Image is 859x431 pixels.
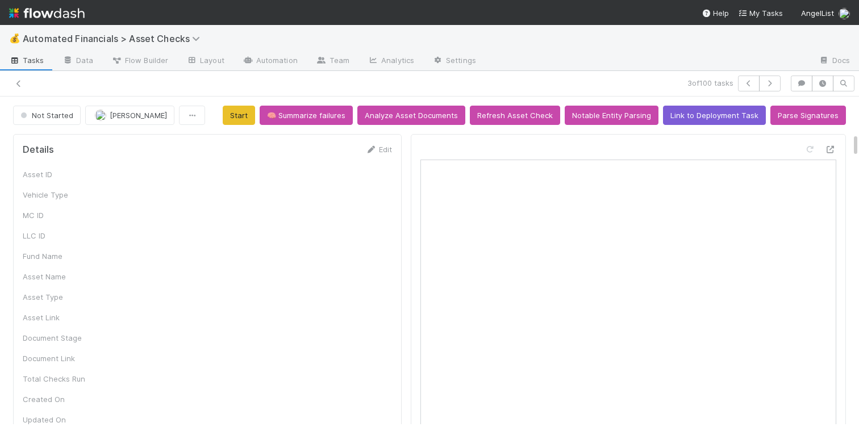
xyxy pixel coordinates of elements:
[23,230,108,241] div: LLC ID
[365,145,392,154] a: Edit
[9,3,85,23] img: logo-inverted-e16ddd16eac7371096b0.svg
[9,55,44,66] span: Tasks
[111,55,168,66] span: Flow Builder
[738,7,783,19] a: My Tasks
[702,7,729,19] div: Help
[307,52,358,70] a: Team
[770,106,846,125] button: Parse Signatures
[223,106,255,125] button: Start
[23,373,108,384] div: Total Checks Run
[18,111,73,120] span: Not Started
[23,394,108,405] div: Created On
[95,110,106,121] img: avatar_ddac2f35-6c49-494a-9355-db49d32eca49.png
[810,52,859,70] a: Docs
[23,414,108,425] div: Updated On
[260,106,353,125] button: 🧠 Summarize failures
[23,189,108,200] div: Vehicle Type
[23,291,108,303] div: Asset Type
[565,106,658,125] button: Notable Entity Parsing
[23,169,108,180] div: Asset ID
[738,9,783,18] span: My Tasks
[23,312,108,323] div: Asset Link
[358,52,423,70] a: Analytics
[13,106,81,125] button: Not Started
[23,332,108,344] div: Document Stage
[233,52,307,70] a: Automation
[110,111,167,120] span: [PERSON_NAME]
[85,106,174,125] button: [PERSON_NAME]
[23,144,54,156] h5: Details
[23,250,108,262] div: Fund Name
[357,106,465,125] button: Analyze Asset Documents
[53,52,102,70] a: Data
[23,210,108,221] div: MC ID
[801,9,834,18] span: AngelList
[470,106,560,125] button: Refresh Asset Check
[102,52,177,70] a: Flow Builder
[23,33,206,44] span: Automated Financials > Asset Checks
[9,34,20,43] span: 💰
[839,8,850,19] img: avatar_ddac2f35-6c49-494a-9355-db49d32eca49.png
[687,77,733,89] span: 3 of 100 tasks
[663,106,766,125] button: Link to Deployment Task
[23,271,108,282] div: Asset Name
[423,52,485,70] a: Settings
[23,353,108,364] div: Document Link
[177,52,233,70] a: Layout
